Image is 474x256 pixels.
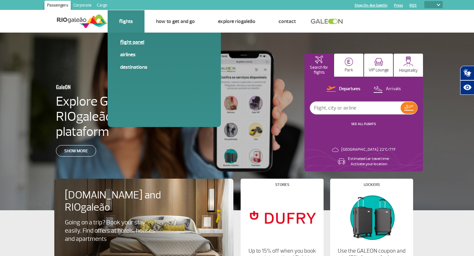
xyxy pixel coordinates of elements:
h4: [DOMAIN_NAME] and RIOgaleão [65,189,170,214]
a: [DOMAIN_NAME] and RIOgaleãoGoing on a trip? Book your stay easily. Find offers at hotels, houses ... [65,189,223,243]
input: Flight, city or airline [310,102,401,114]
button: VIP Lounge [364,54,393,77]
p: Departures [339,86,360,92]
a: RQS [409,3,417,8]
a: Cargo [94,1,110,11]
p: Hospitality [399,68,418,73]
p: Search for flights [308,65,330,75]
a: Show more [56,145,96,157]
a: Contact [278,18,296,25]
img: hospitality.svg [403,56,413,66]
p: Arrivals [386,86,401,92]
img: airplaneHomeActive.svg [315,56,323,64]
button: Abrir tradutor de língua de sinais. [460,66,474,80]
button: Park [334,54,363,77]
button: Hospitality [394,54,423,77]
h4: Lockers [364,183,380,187]
a: Press [394,3,403,8]
p: Estimated car travel time: Activate your location [348,156,389,167]
img: Stores [246,192,318,243]
a: Passengers [44,1,71,11]
p: Going on a trip? Book your stay easily. Find offers at hotels, houses and apartments [65,218,158,243]
img: Lockers [336,192,408,243]
a: Corporate [71,1,94,11]
img: carParkingHome.svg [345,58,353,66]
a: Explore RIOgaleão [218,18,255,25]
p: VIP Lounge [369,68,389,73]
a: SEE ALL FLIGHTS [351,122,376,126]
a: Airlines [120,51,208,58]
button: Departures [325,85,362,93]
img: vipRoom.svg [374,58,383,66]
a: Flights [119,18,133,25]
h4: Explore GaleON: RIOgaleão’s digital plataform [56,94,198,139]
button: SEE ALL FLIGHTS [349,121,378,127]
a: How to get and go [156,18,195,25]
p: [GEOGRAPHIC_DATA]: 22°C/71°F [341,147,396,152]
button: Search for flights [304,54,334,77]
a: Flight panel [120,38,208,46]
h4: Stores [275,183,289,187]
a: Shop On-line GaleOn [355,3,387,8]
p: Park [345,68,353,73]
button: Arrivals [371,85,403,93]
div: Plugin de acessibilidade da Hand Talk. [460,66,474,95]
a: Destinations [120,64,208,71]
h3: GaleON [56,80,166,94]
button: Abrir recursos assistivos. [460,80,474,95]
